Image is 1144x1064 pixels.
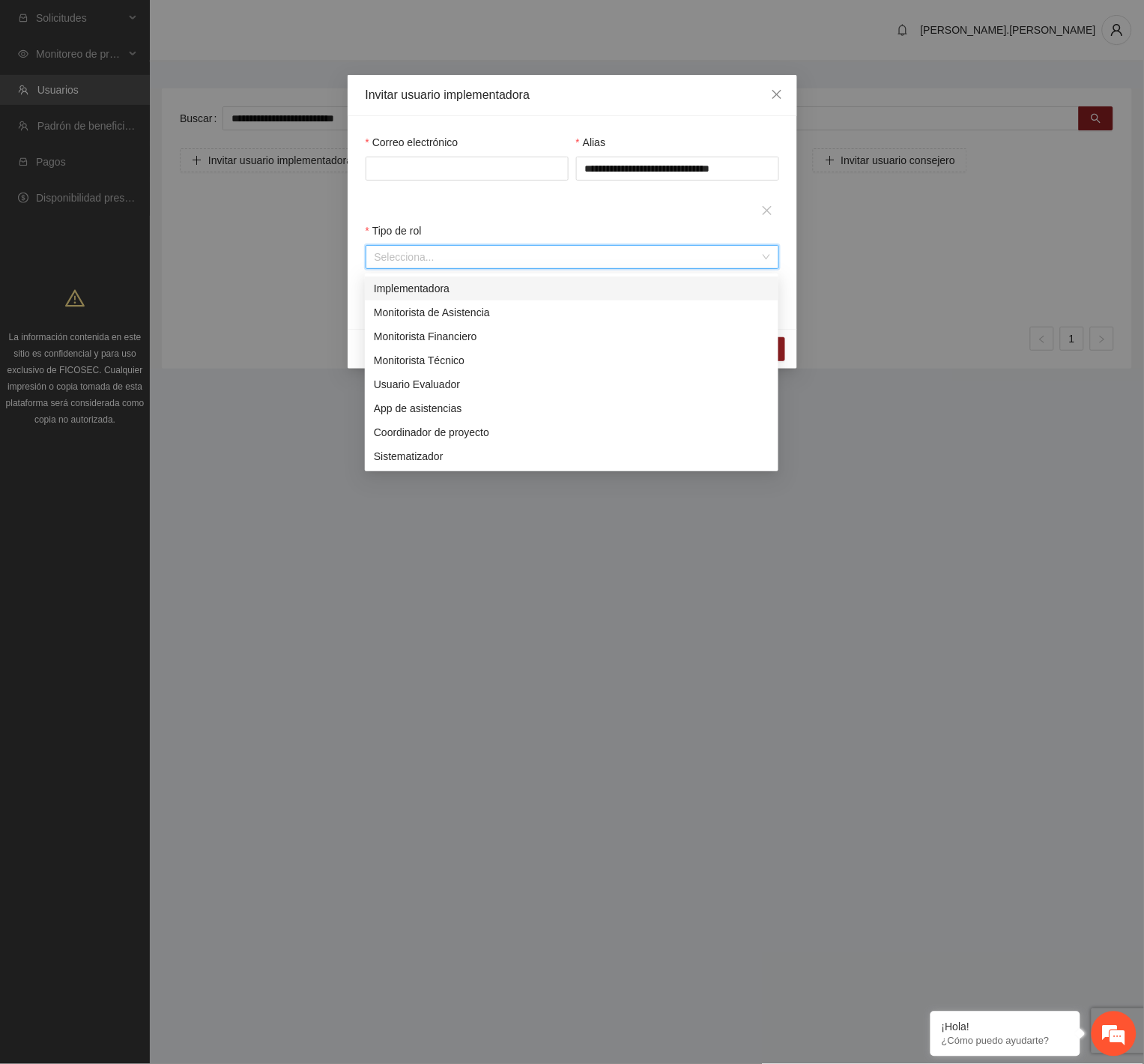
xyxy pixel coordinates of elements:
[374,376,769,393] div: Usuario Evaluador
[365,324,778,348] div: Monitorista Financiero
[374,448,769,465] div: Sistematizador
[374,352,769,369] div: Monitorista Técnico
[365,348,778,372] div: Monitorista Técnico
[87,200,207,351] span: Estamos en línea.
[365,372,778,396] div: Usuario Evaluador
[365,276,778,300] div: Implementadora
[942,1021,1069,1033] div: ¡Hola!
[771,88,783,100] span: close
[576,134,606,151] label: Alias
[365,444,778,468] div: Sistematizador
[374,304,769,321] div: Monitorista de Asistencia
[757,75,797,115] button: Close
[365,300,778,324] div: Monitorista de Asistencia
[365,396,778,420] div: App de asistencias
[7,409,285,462] textarea: Escriba su mensaje y pulse “Intro”
[755,199,779,223] button: close
[374,400,769,417] div: App de asistencias
[366,157,569,181] input: Correo electrónico
[942,1036,1069,1047] p: ¿Cómo puedo ayudarte?
[366,223,422,239] label: Tipo de rol
[366,134,458,151] label: Correo electrónico
[366,87,779,103] div: Invitar usuario implementadora
[374,424,769,441] div: Coordinador de proyecto
[246,7,282,43] div: Minimizar ventana de chat en vivo
[365,420,778,444] div: Coordinador de proyecto
[374,328,769,345] div: Monitorista Financiero
[374,280,769,297] div: Implementadora
[78,76,252,96] div: Chatee con nosotros ahora
[576,157,779,181] input: Alias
